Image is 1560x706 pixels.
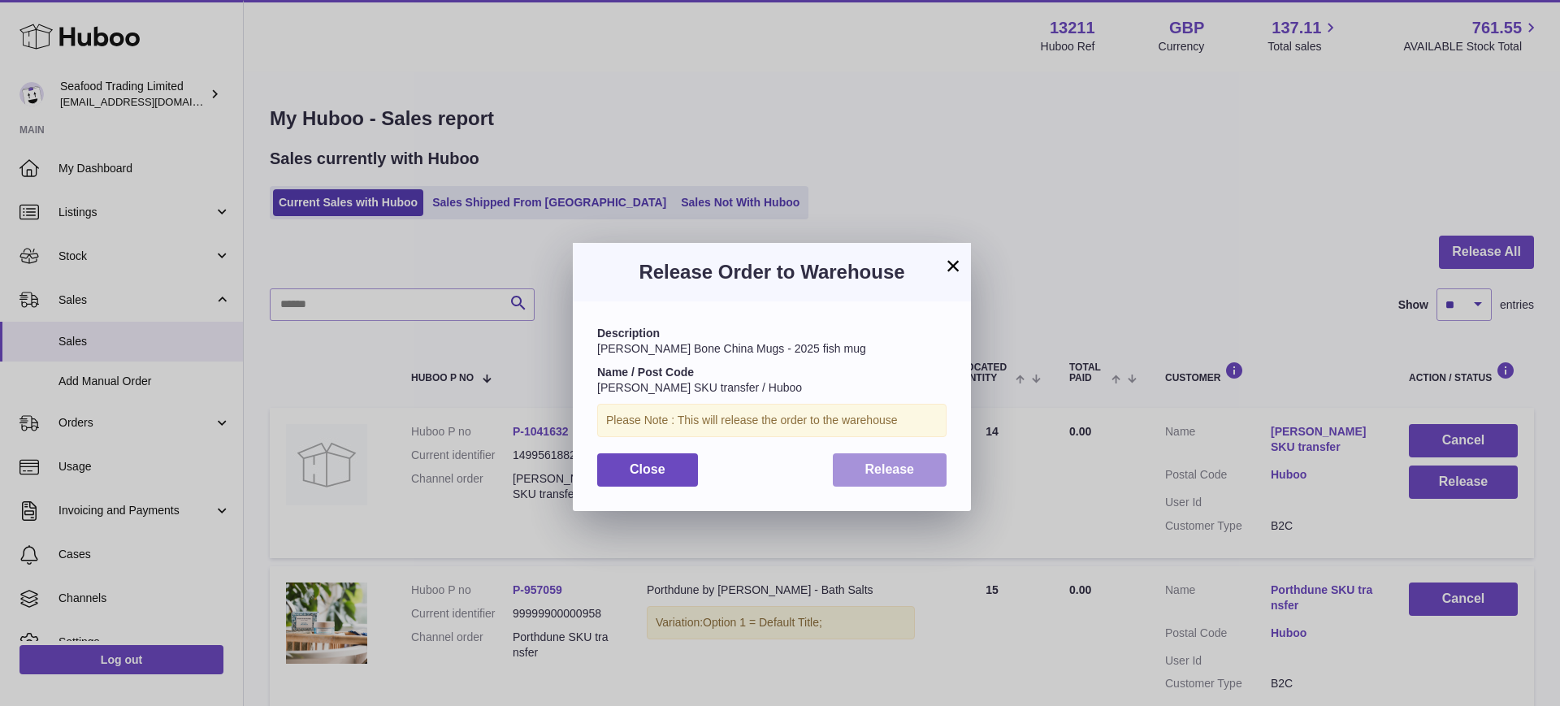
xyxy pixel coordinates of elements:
[865,462,915,476] span: Release
[597,453,698,487] button: Close
[597,327,660,340] strong: Description
[833,453,947,487] button: Release
[597,366,694,379] strong: Name / Post Code
[597,381,802,394] span: [PERSON_NAME] SKU transfer / Huboo
[630,462,665,476] span: Close
[597,259,947,285] h3: Release Order to Warehouse
[597,404,947,437] div: Please Note : This will release the order to the warehouse
[943,256,963,275] button: ×
[597,342,866,355] span: [PERSON_NAME] Bone China Mugs - 2025 fish mug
